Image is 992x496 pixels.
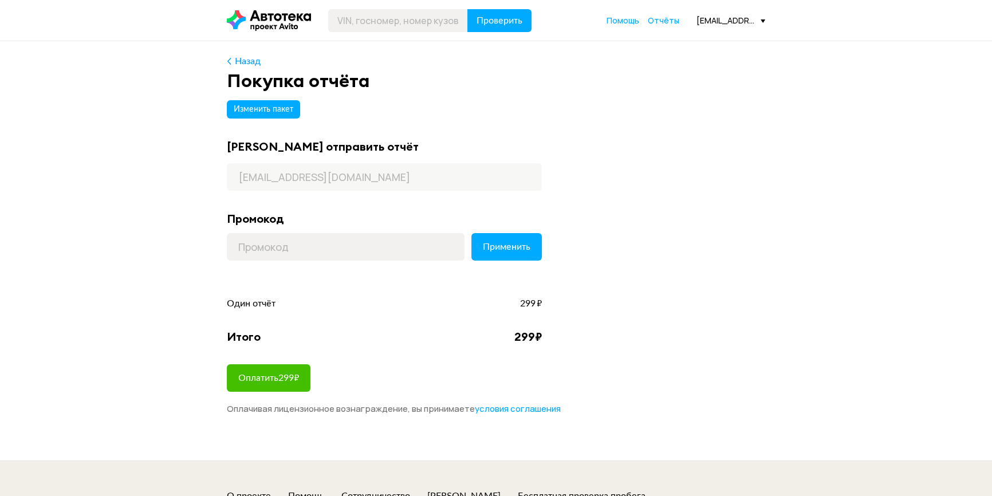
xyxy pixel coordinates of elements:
[467,9,532,32] button: Проверить
[475,403,561,415] a: условия соглашения
[227,100,300,119] button: Изменить пакет
[227,403,561,415] span: Оплачивая лицензионное вознаграждение, вы принимаете
[227,297,275,310] span: Один отчёт
[520,297,542,310] span: 299 ₽
[696,15,765,26] div: [EMAIL_ADDRESS][DOMAIN_NAME]
[227,163,542,191] input: Адрес почты
[514,329,542,344] div: 299 ₽
[227,211,542,226] div: Промокод
[234,105,293,113] span: Изменить пакет
[235,55,261,68] div: Назад
[238,373,299,383] span: Оплатить 299 ₽
[648,15,679,26] a: Отчёты
[483,242,530,251] span: Применить
[328,9,468,32] input: VIN, госномер, номер кузова
[227,70,765,91] div: Покупка отчёта
[471,233,542,261] button: Применить
[607,15,639,26] a: Помощь
[227,329,261,344] div: Итого
[227,364,310,392] button: Оплатить299₽
[227,233,464,261] input: Промокод
[227,139,542,154] div: [PERSON_NAME] отправить отчёт
[477,16,522,25] span: Проверить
